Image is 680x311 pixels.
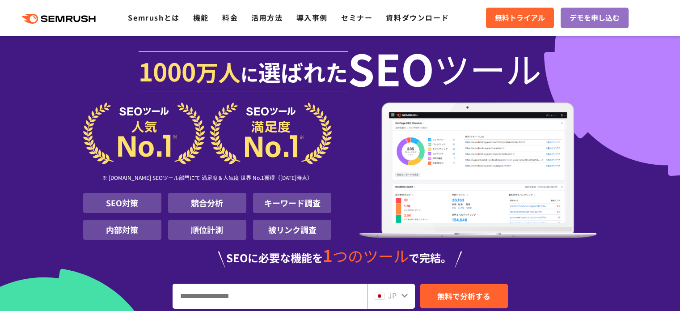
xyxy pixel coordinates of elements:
[296,12,328,23] a: 導入事例
[253,193,331,213] li: キーワード調査
[437,290,490,302] span: 無料で分析する
[139,53,196,89] span: 1000
[409,250,452,265] span: で完結。
[241,61,258,87] span: に
[323,243,333,267] span: 1
[258,55,348,88] span: 選ばれた
[83,220,161,240] li: 内部対策
[168,220,246,240] li: 順位計測
[193,12,209,23] a: 機能
[333,245,409,267] span: つのツール
[388,290,397,301] span: JP
[486,8,554,28] a: 無料トライアル
[341,12,372,23] a: セミナー
[561,8,629,28] a: デモを申し込む
[348,50,434,86] span: SEO
[196,55,241,88] span: 万人
[420,284,508,308] a: 無料で分析する
[495,12,545,24] span: 無料トライアル
[570,12,620,24] span: デモを申し込む
[168,193,246,213] li: 競合分析
[434,50,541,86] span: ツール
[173,284,367,308] input: URL、キーワードを入力してください
[251,12,283,23] a: 活用方法
[128,12,179,23] a: Semrushとは
[83,247,597,268] div: SEOに必要な機能を
[253,220,331,240] li: 被リンク調査
[83,164,332,193] div: ※ [DOMAIN_NAME] SEOツール部門にて 満足度＆人気度 世界 No.1獲得（[DATE]時点）
[222,12,238,23] a: 料金
[83,193,161,213] li: SEO対策
[386,12,449,23] a: 資料ダウンロード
